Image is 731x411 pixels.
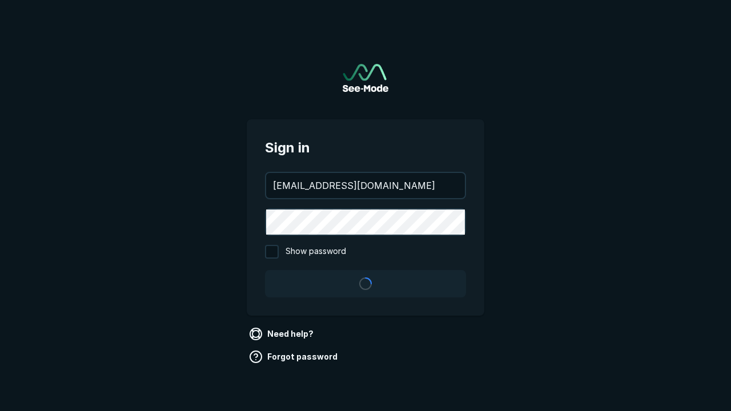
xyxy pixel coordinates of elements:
input: your@email.com [266,173,465,198]
a: Need help? [247,325,318,343]
img: See-Mode Logo [343,64,388,92]
a: Go to sign in [343,64,388,92]
span: Sign in [265,138,466,158]
a: Forgot password [247,348,342,366]
span: Show password [286,245,346,259]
